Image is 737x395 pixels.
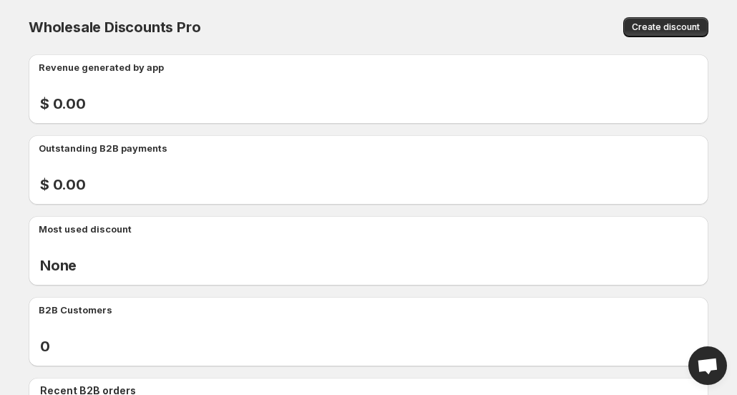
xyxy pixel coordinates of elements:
button: Create discount [623,17,708,37]
p: Revenue generated by app [39,60,164,74]
h2: $ 0.00 [40,95,86,112]
a: Open chat [688,346,727,385]
h2: 0 [40,338,62,355]
span: Wholesale Discounts Pro [29,19,200,36]
p: Outstanding B2B payments [39,141,167,155]
p: Most used discount [39,222,132,236]
h2: $ 0.00 [40,176,86,193]
p: B2B Customers [39,303,112,317]
span: Create discount [632,21,700,33]
h2: None [40,257,77,274]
